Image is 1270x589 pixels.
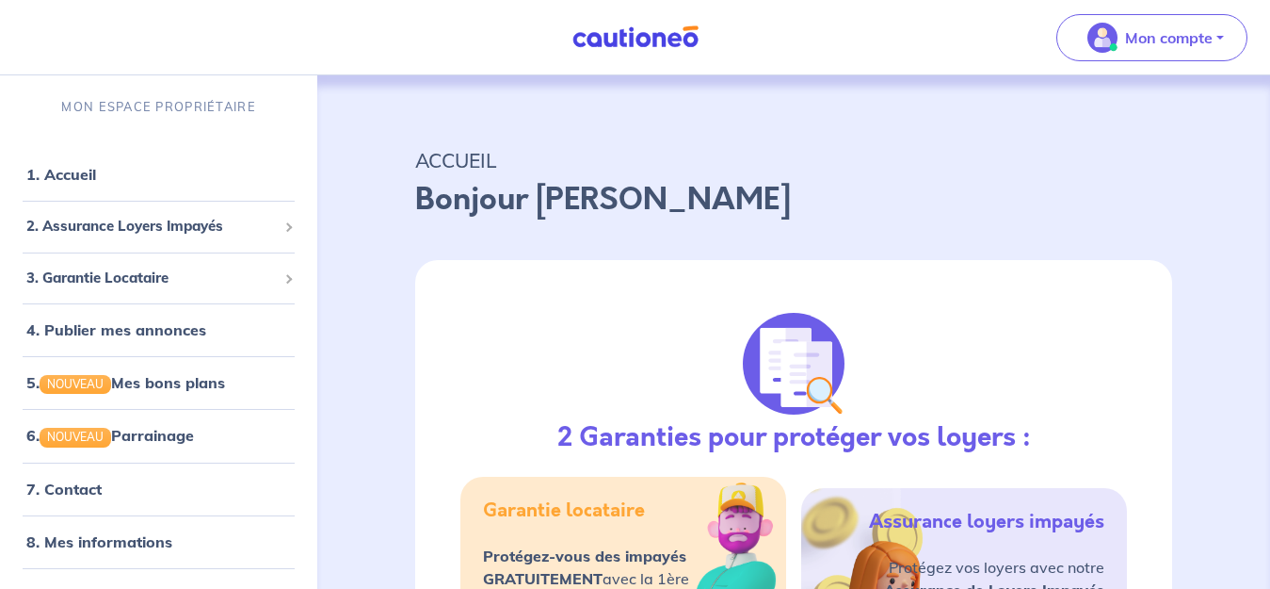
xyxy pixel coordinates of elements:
[8,470,310,508] div: 7. Contact
[483,547,686,588] strong: Protégez-vous des impayés GRATUITEMENT
[8,208,310,245] div: 2. Assurance Loyers Impayés
[1125,26,1213,49] p: Mon compte
[8,311,310,349] div: 4. Publier mes annonces
[26,320,206,339] a: 4. Publier mes annonces
[61,98,255,116] p: MON ESPACE PROPRIÉTAIRE
[1056,14,1247,61] button: illu_account_valid_menu.svgMon compte
[26,373,225,392] a: 5.NOUVEAUMes bons plans
[8,364,310,401] div: 5.NOUVEAUMes bons plans
[8,155,310,193] div: 1. Accueil
[415,177,1172,222] p: Bonjour [PERSON_NAME]
[483,499,645,522] h5: Garantie locataire
[26,532,172,551] a: 8. Mes informations
[8,417,310,454] div: 6.NOUVEAUParrainage
[1087,23,1117,53] img: illu_account_valid_menu.svg
[8,523,310,561] div: 8. Mes informations
[26,426,194,445] a: 6.NOUVEAUParrainage
[743,313,844,415] img: justif-loupe
[26,268,277,289] span: 3. Garantie Locataire
[415,143,1172,177] p: ACCUEIL
[26,165,96,184] a: 1. Accueil
[557,422,1031,454] h3: 2 Garanties pour protéger vos loyers :
[26,480,102,499] a: 7. Contact
[26,216,277,237] span: 2. Assurance Loyers Impayés
[565,25,706,49] img: Cautioneo
[8,260,310,297] div: 3. Garantie Locataire
[869,511,1104,533] h5: Assurance loyers impayés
